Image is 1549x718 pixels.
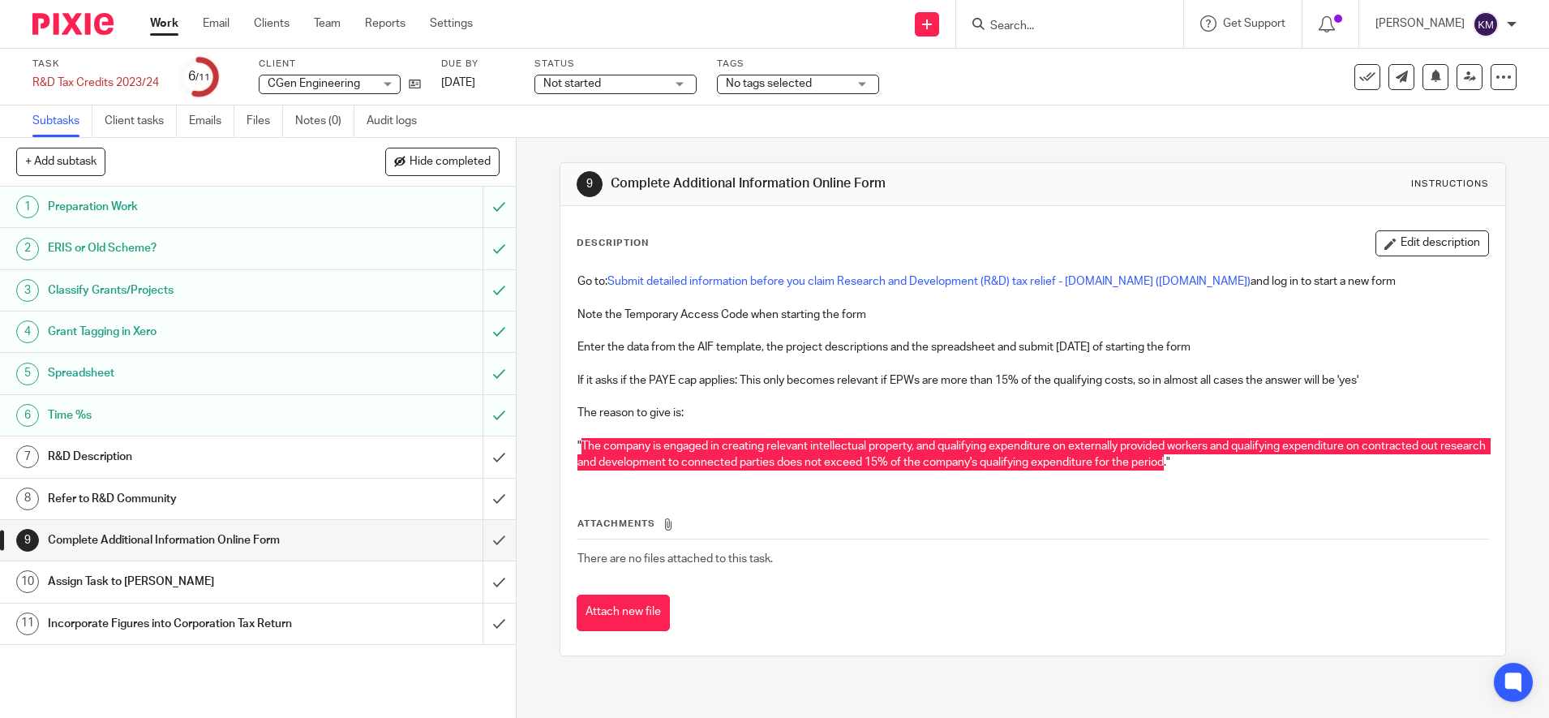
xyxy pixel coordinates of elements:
span: Hide completed [410,156,491,169]
img: Pixie [32,13,114,35]
h1: R&D Description [48,445,327,469]
span: Not started [543,78,601,89]
span: CGen Engineering [268,78,360,89]
button: + Add subtask [16,148,105,175]
a: Submit detailed information before you claim Research and Development (R&D) tax relief - [DOMAIN_... [607,276,1251,287]
div: 7 [16,445,39,468]
p: Note the Temporary Access Code when starting the form [577,307,1488,323]
div: 9 [16,529,39,552]
div: 2 [16,238,39,260]
div: Instructions [1411,178,1489,191]
div: 6 [16,404,39,427]
div: 5 [16,363,39,385]
img: svg%3E [1473,11,1499,37]
button: Attach new file [577,595,670,631]
h1: Incorporate Figures into Corporation Tax Return [48,612,327,636]
label: Tags [717,58,879,71]
h1: Assign Task to [PERSON_NAME] [48,570,327,594]
div: 4 [16,320,39,343]
h1: Grant Tagging in Xero [48,320,327,344]
span: There are no files attached to this task. [577,553,773,565]
h1: Spreadsheet [48,361,327,385]
p: If it asks if the PAYE cap applies: This only becomes relevant if EPWs are more than 15% of the q... [577,372,1488,389]
a: Client tasks [105,105,177,137]
div: 6 [188,67,210,86]
h1: Classify Grants/Projects [48,278,327,303]
div: R&amp;D Tax Credits 2023/24 [32,75,159,91]
label: Due by [441,58,514,71]
a: Notes (0) [295,105,354,137]
a: Work [150,15,178,32]
a: Audit logs [367,105,429,137]
div: 8 [16,488,39,510]
h1: Complete Additional Information Online Form [48,528,327,552]
input: Search [989,19,1135,34]
a: Clients [254,15,290,32]
p: "The company is engaged in creating relevant intellectual property, and qualifying expenditure on... [577,438,1488,471]
h1: Time %s [48,403,327,428]
a: Settings [430,15,473,32]
a: Subtasks [32,105,92,137]
div: 11 [16,613,39,635]
label: Status [534,58,697,71]
p: Go to: and log in to start a new form [577,273,1488,290]
h1: Complete Additional Information Online Form [611,175,1067,192]
a: Team [314,15,341,32]
p: Description [577,237,649,250]
p: [PERSON_NAME] [1375,15,1465,32]
p: Enter the data from the AIF template, the project descriptions and the spreadsheet and submit [DA... [577,339,1488,355]
span: Get Support [1223,18,1285,29]
div: 10 [16,570,39,593]
h1: Refer to R&D Community [48,487,327,511]
div: 1 [16,196,39,218]
span: Attachments [577,519,655,528]
h1: ERIS or Old Scheme? [48,236,327,260]
h1: Preparation Work [48,195,327,219]
div: R&D Tax Credits 2023/24 [32,75,159,91]
div: 3 [16,279,39,302]
label: Task [32,58,159,71]
label: Client [259,58,421,71]
div: 9 [577,171,603,197]
span: No tags selected [726,78,812,89]
button: Edit description [1375,230,1489,256]
a: Reports [365,15,405,32]
a: Emails [189,105,234,137]
small: /11 [195,73,210,82]
a: Files [247,105,283,137]
a: Email [203,15,230,32]
button: Hide completed [385,148,500,175]
span: [DATE] [441,77,475,88]
p: The reason to give is: [577,405,1488,421]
